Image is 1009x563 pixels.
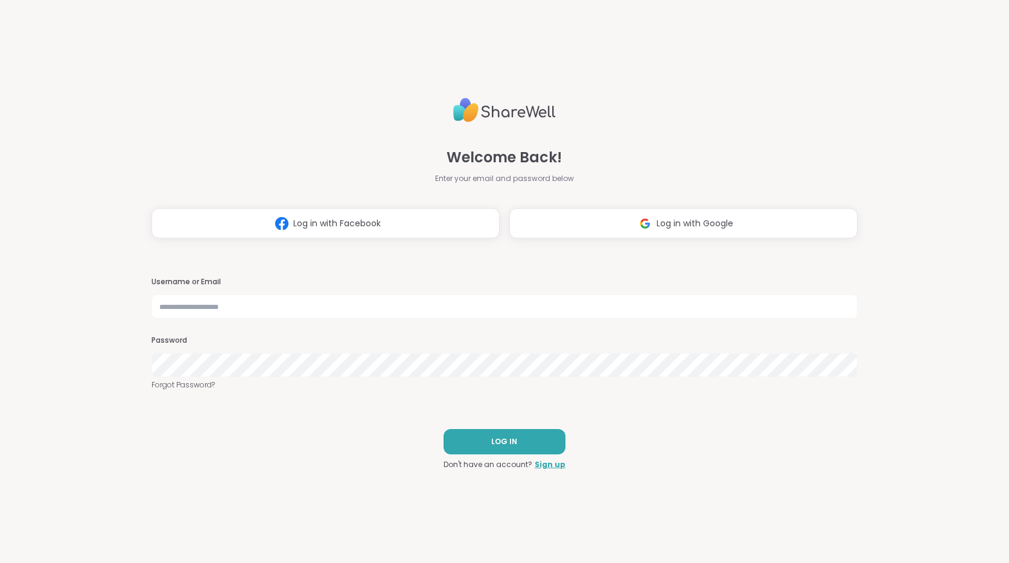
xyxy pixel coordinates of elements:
[435,173,574,184] span: Enter your email and password below
[447,147,562,168] span: Welcome Back!
[151,277,858,287] h3: Username or Email
[270,212,293,235] img: ShareWell Logomark
[151,380,858,390] a: Forgot Password?
[293,217,381,230] span: Log in with Facebook
[491,436,517,447] span: LOG IN
[634,212,657,235] img: ShareWell Logomark
[151,208,500,238] button: Log in with Facebook
[453,93,556,127] img: ShareWell Logo
[444,459,532,470] span: Don't have an account?
[509,208,858,238] button: Log in with Google
[657,217,733,230] span: Log in with Google
[535,459,565,470] a: Sign up
[151,336,858,346] h3: Password
[444,429,565,454] button: LOG IN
